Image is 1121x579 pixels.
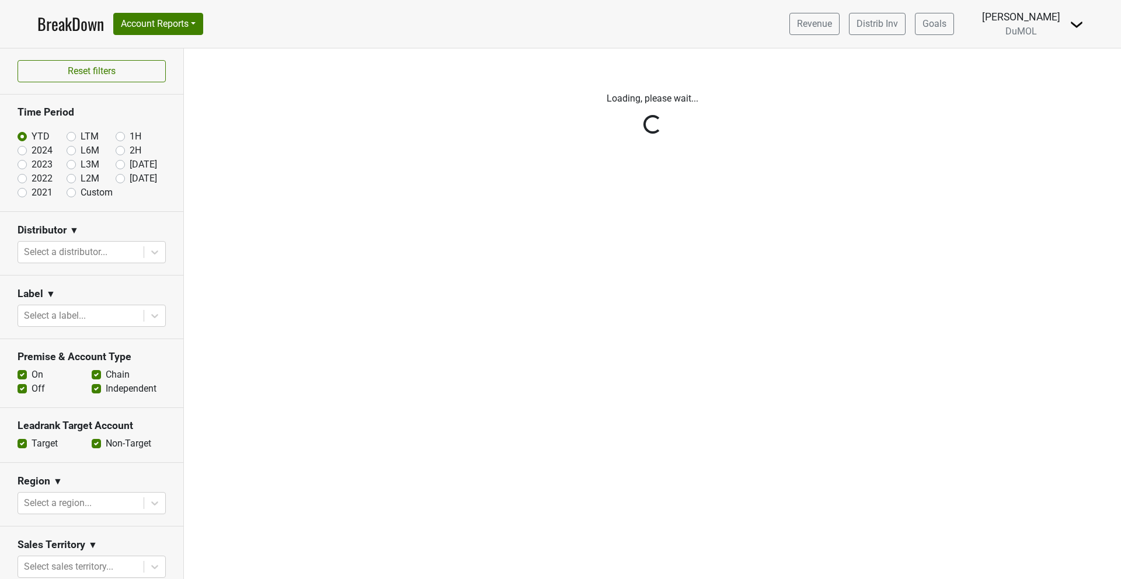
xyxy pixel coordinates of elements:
a: Revenue [789,13,840,35]
p: Loading, please wait... [329,92,977,106]
span: DuMOL [1005,26,1037,37]
a: BreakDown [37,12,104,36]
a: Distrib Inv [849,13,906,35]
div: [PERSON_NAME] [982,9,1060,25]
img: Dropdown Menu [1070,18,1084,32]
a: Goals [915,13,954,35]
button: Account Reports [113,13,203,35]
